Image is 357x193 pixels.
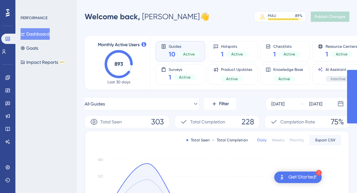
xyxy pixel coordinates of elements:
div: Get Started! [288,174,317,181]
span: Product Updates [221,67,252,72]
span: Monthly Active Users [98,41,140,49]
span: 1 [221,50,224,59]
div: MAU [268,13,276,18]
span: Publish Changes [315,14,345,19]
div: 1 [316,170,322,176]
div: [PERSON_NAME] 👋 [85,12,209,22]
span: Welcome back, [85,12,140,21]
span: Resource Centers [326,44,357,48]
button: Publish Changes [311,12,349,22]
tspan: 120 [98,174,103,179]
div: Daily [257,138,267,143]
span: Hotspots [221,44,248,48]
button: Goals [21,42,38,54]
span: 303 [151,117,164,127]
span: Active [183,52,195,57]
span: Active [336,52,347,57]
span: Active [179,75,191,80]
div: Total Completion [212,138,248,143]
div: Weekly [272,138,285,143]
span: Active [278,76,290,81]
iframe: UserGuiding AI Assistant Launcher [330,168,349,187]
button: Impact ReportsBETA [21,56,65,68]
div: [DATE] [309,100,322,108]
tspan: 160 [98,157,103,162]
span: 10 [169,50,175,59]
div: Total Seen [186,138,210,143]
span: Export CSV [315,138,336,143]
span: Total Completion [190,118,225,126]
span: Active [226,76,238,81]
button: All Guides [85,97,199,110]
span: Last 30 days [107,80,130,85]
div: 89 % [295,13,302,18]
img: launcher-image-alternative-text [278,173,286,181]
span: Surveys [169,67,196,71]
span: 1 [273,50,276,59]
span: 228 [242,117,254,127]
span: 1 [169,73,171,82]
button: Dashboard [21,28,50,40]
button: Export CSV [309,135,341,145]
span: AI Assistant [326,67,351,72]
span: Filter [219,100,229,108]
span: Knowledge Base [273,67,303,72]
text: 893 [115,61,123,67]
button: Filter [204,97,236,110]
span: Completion Rate [280,118,315,126]
div: PERFORMANCE [21,15,47,21]
span: 1 [326,50,328,59]
span: Inactive [331,76,345,81]
span: Active [284,52,295,57]
div: BETA [59,61,65,64]
div: Monthly [290,138,304,143]
div: Open Get Started! checklist, remaining modules: 1 [274,172,322,183]
span: All Guides [85,100,105,108]
span: Active [231,52,243,57]
span: Total Seen [100,118,122,126]
span: Checklists [273,44,300,48]
div: [DATE] [271,100,285,108]
span: 75% [331,117,344,127]
span: Guides [169,44,200,48]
